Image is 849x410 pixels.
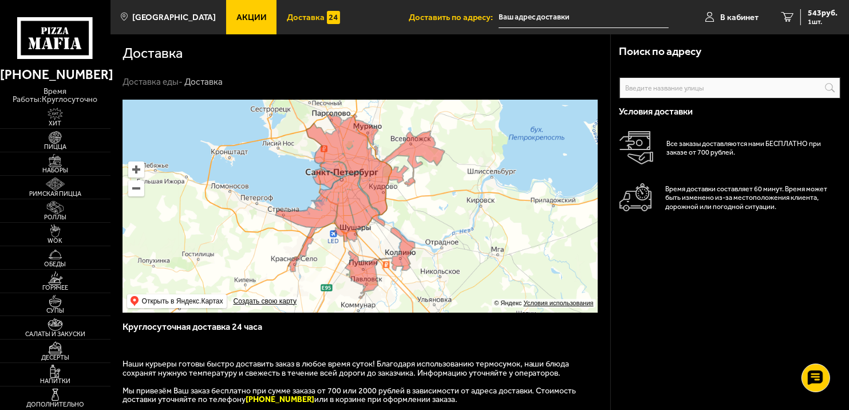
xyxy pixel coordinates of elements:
[499,7,669,28] input: Ваш адрес доставки
[142,294,223,308] ymaps: Открыть в Яндекс.Картах
[619,107,841,116] h3: Условия доставки
[123,77,183,87] a: Доставка еды-
[524,299,594,306] a: Условия использования
[619,131,653,165] img: Оплата доставки
[123,359,570,377] span: Наши курьеры готовы быстро доставить заказ в любое время суток! Благодаря использованию термосумо...
[665,184,841,211] p: Время доставки составляет 60 минут. Время может быть изменено из-за местоположения клиента, дорож...
[619,77,841,98] input: Введите название улицы
[132,13,216,22] span: [GEOGRAPHIC_DATA]
[666,139,841,157] p: Все заказы доставляются нами БЕСПЛАТНО при заказе от 700 рублей.
[327,11,340,24] img: 15daf4d41897b9f0e9f617042186c801.svg
[287,13,325,22] span: Доставка
[619,183,652,211] img: Автомобиль доставки
[123,386,576,404] span: Мы привезём Ваш заказ бесплатно при сумме заказа от 700 или 2000 рублей в зависимости от адреса д...
[808,9,838,17] span: 543 руб.
[127,294,227,308] ymaps: Открыть в Яндекс.Картах
[808,18,838,25] span: 1 шт.
[236,13,267,22] span: Акции
[231,297,299,306] a: Создать свою карту
[123,46,183,61] h1: Доставка
[184,76,223,88] div: Доставка
[619,46,702,57] h3: Поиск по адресу
[409,13,499,22] span: Доставить по адресу:
[720,13,759,22] span: В кабинет
[499,7,669,28] span: Долгоозёрная улица, 39к1
[494,299,522,306] ymaps: © Яндекс
[246,395,314,404] b: [PHONE_NUMBER]
[123,321,598,342] h3: Круглосуточная доставка 24 часа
